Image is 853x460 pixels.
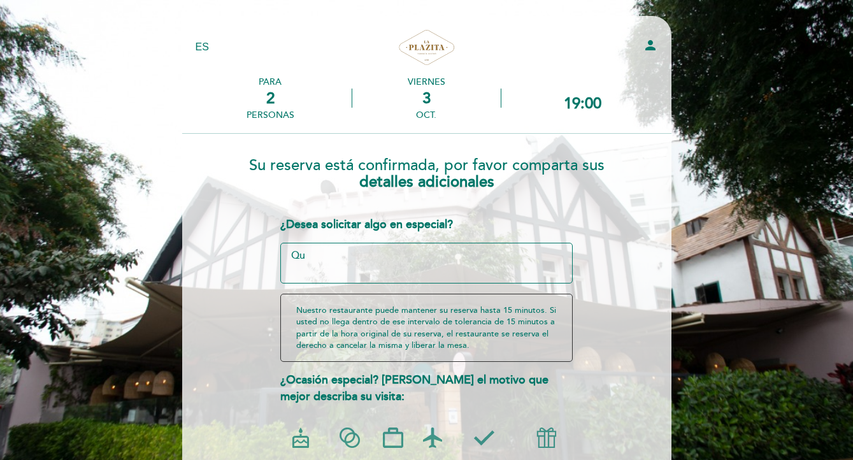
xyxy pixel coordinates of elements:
[247,110,294,120] div: personas
[280,294,573,362] div: Nuestro restaurante puede mantener su reserva hasta 15 minutos. Si usted no llega dentro de ese i...
[280,217,573,233] div: ¿Desea solicitar algo en especial?
[249,156,605,175] span: Su reserva está confirmada, por favor comparta sus
[280,372,573,405] div: ¿Ocasión especial? [PERSON_NAME] el motivo que mejor describa su visita:
[643,38,658,57] button: person
[352,89,501,108] div: 3
[347,30,506,65] a: La Plazita
[247,89,294,108] div: 2
[643,38,658,53] i: person
[564,94,601,113] div: 19:00
[352,110,501,120] div: oct.
[352,76,501,87] div: viernes
[359,173,494,191] b: detalles adicionales
[247,76,294,87] div: PARA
